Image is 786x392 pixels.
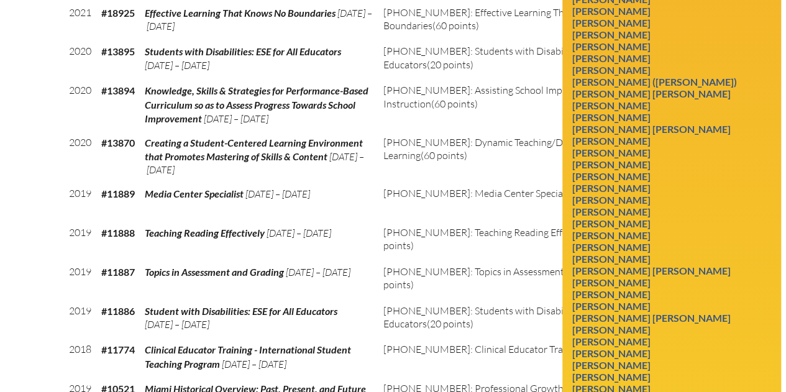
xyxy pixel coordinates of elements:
[145,188,244,199] span: Media Center Specialist
[567,333,656,350] a: [PERSON_NAME]
[145,7,336,19] span: Effective Learning That Knows No Boundaries
[145,318,209,330] span: [DATE] – [DATE]
[378,299,643,339] td: (20 points)
[145,227,265,239] span: Teaching Reading Effectively
[101,45,135,57] b: #13895
[567,14,656,31] a: [PERSON_NAME]
[64,79,96,130] td: 2020
[567,368,656,385] a: [PERSON_NAME]
[64,221,96,260] td: 2019
[383,45,632,70] span: [PHONE_NUMBER]: Students with Disabilities: ESE for All Educators
[101,84,135,96] b: #13894
[101,7,135,19] b: #18925
[145,266,284,278] span: Topics in Assessment and Grading
[567,345,656,362] a: [PERSON_NAME]
[567,62,656,78] a: [PERSON_NAME]
[383,226,595,239] span: [PHONE_NUMBER]: Teaching Reading Effectively
[378,40,643,79] td: (20 points)
[145,305,337,317] span: Student with Disabilities: ESE for All Educators
[567,180,656,196] a: [PERSON_NAME]
[378,338,643,377] td: (60 points)
[567,50,656,66] a: [PERSON_NAME]
[64,338,96,377] td: 2018
[267,227,331,239] span: [DATE] – [DATE]
[145,45,341,57] span: Students with Disabilities: ESE for All Educators
[64,1,96,40] td: 2021
[383,343,584,355] span: [PHONE_NUMBER]: Clinical Educator Training
[567,168,656,185] a: [PERSON_NAME]
[101,344,135,355] b: #11774
[378,131,643,182] td: (60 points)
[567,309,736,326] a: [PERSON_NAME] [PERSON_NAME]
[567,2,656,19] a: [PERSON_NAME]
[567,132,656,149] a: [PERSON_NAME]
[383,187,576,199] span: [PHONE_NUMBER]: Media Center Specialist
[383,136,593,162] span: [PHONE_NUMBER]: Dynamic Teaching/Dynamic Learning
[145,344,351,369] span: Clinical Educator Training - International Student Teaching Program
[567,156,656,173] a: [PERSON_NAME]
[567,250,656,267] a: [PERSON_NAME]
[204,112,268,125] span: [DATE] – [DATE]
[64,182,96,221] td: 2019
[101,188,135,199] b: #11889
[567,239,656,255] a: [PERSON_NAME]
[567,38,656,55] a: [PERSON_NAME]
[567,274,656,291] a: [PERSON_NAME]
[101,266,135,278] b: #11887
[567,215,656,232] a: [PERSON_NAME]
[145,150,364,176] span: [DATE] – [DATE]
[383,6,619,32] span: [PHONE_NUMBER]: Effective Learning That Knows No Boundaries
[567,73,742,90] a: [PERSON_NAME] ([PERSON_NAME])
[145,84,368,124] span: Knowledge, Skills & Strategies for Performance-Based Curriculum so as to Assess Progress Towards ...
[567,26,656,43] a: [PERSON_NAME]
[64,131,96,182] td: 2020
[145,7,372,32] span: [DATE] – [DATE]
[567,85,736,102] a: [PERSON_NAME] [PERSON_NAME]
[567,286,656,303] a: [PERSON_NAME]
[378,221,643,260] td: (60 points)
[101,305,135,317] b: #11886
[64,299,96,339] td: 2019
[383,304,632,330] span: [PHONE_NUMBER]: Students with Disabilities: ESE for All Educators
[64,40,96,79] td: 2020
[567,121,736,137] a: [PERSON_NAME] [PERSON_NAME]
[245,188,310,200] span: [DATE] – [DATE]
[145,137,363,162] span: Creating a Student-Centered Learning Environment that Promotes Mastering of Skills & Content
[286,266,350,278] span: [DATE] – [DATE]
[145,59,209,71] span: [DATE] – [DATE]
[383,265,619,278] span: [PHONE_NUMBER]: Topics in Assessment and Grading
[378,1,643,40] td: (60 points)
[64,260,96,299] td: 2019
[383,84,606,109] span: [PHONE_NUMBER]: Assisting School Improvement: Instruction
[101,227,135,239] b: #11888
[567,321,656,338] a: [PERSON_NAME]
[567,227,656,244] a: [PERSON_NAME]
[567,262,736,279] a: [PERSON_NAME] [PERSON_NAME]
[378,79,643,130] td: (60 points)
[567,109,656,125] a: [PERSON_NAME]
[567,191,656,208] a: [PERSON_NAME]
[222,358,286,370] span: [DATE] – [DATE]
[101,137,135,148] b: #13870
[567,97,656,114] a: [PERSON_NAME]
[378,182,643,221] td: (60 points)
[567,144,656,161] a: [PERSON_NAME]
[378,260,643,299] td: (60 points)
[567,298,656,314] a: [PERSON_NAME]
[567,357,656,373] a: [PERSON_NAME]
[567,203,656,220] a: [PERSON_NAME]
